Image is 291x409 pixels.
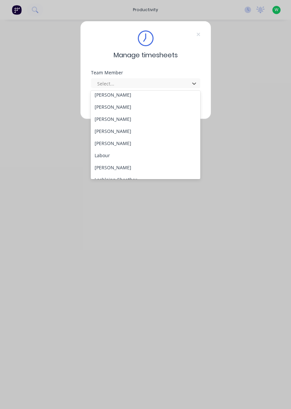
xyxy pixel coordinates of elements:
[91,149,200,161] div: Labour
[91,113,200,125] div: [PERSON_NAME]
[114,50,178,60] span: Manage timesheets
[91,89,200,101] div: [PERSON_NAME]
[91,125,200,137] div: [PERSON_NAME]
[91,101,200,113] div: [PERSON_NAME]
[91,70,200,75] div: Team Member
[91,161,200,174] div: [PERSON_NAME]
[91,174,200,186] div: Lochlainn Sheather
[91,137,200,149] div: [PERSON_NAME]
